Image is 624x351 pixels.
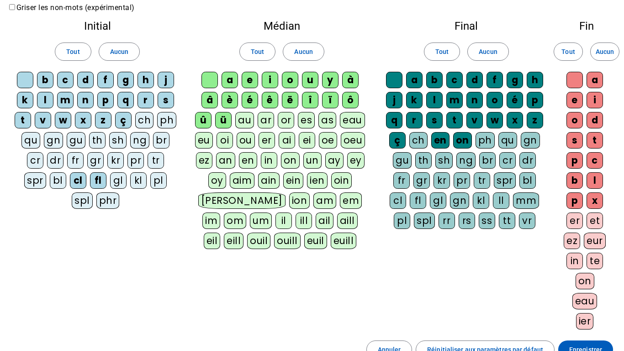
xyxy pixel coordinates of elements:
h2: Initial [15,21,180,32]
div: ë [282,92,298,108]
div: o [487,92,503,108]
div: ng [130,132,149,149]
div: gu [393,152,412,169]
div: il [275,213,292,229]
div: pr [127,152,144,169]
div: ill [296,213,312,229]
div: è [222,92,238,108]
div: er [259,132,275,149]
div: ç [115,112,132,128]
div: cr [27,152,43,169]
div: â [201,92,218,108]
div: th [415,152,432,169]
div: n [77,92,94,108]
div: th [89,132,106,149]
div: eur [584,233,606,249]
div: pl [394,213,410,229]
h2: Médian [195,21,369,32]
div: om [224,213,246,229]
div: oe [319,132,337,149]
div: o [282,72,298,88]
h2: Final [384,21,549,32]
div: k [406,92,423,108]
div: in [261,152,277,169]
button: Tout [55,43,91,61]
div: oi [217,132,233,149]
div: c [587,152,603,169]
div: q [386,112,402,128]
div: a [406,72,423,88]
div: or [278,112,294,128]
div: im [202,213,220,229]
div: on [576,273,594,289]
div: z [527,112,543,128]
div: spl [72,192,93,209]
div: aim [230,172,255,189]
div: euil [304,233,327,249]
div: h [527,72,543,88]
div: p [97,92,114,108]
span: Tout [66,46,79,57]
div: k [17,92,33,108]
div: s [158,92,174,108]
div: in [566,253,583,269]
div: am [313,192,336,209]
div: h [137,72,154,88]
div: oin [331,172,352,189]
div: e [566,92,583,108]
div: eau [572,293,598,309]
span: Aucun [294,46,312,57]
div: j [386,92,402,108]
div: ll [493,192,509,209]
div: ai [279,132,295,149]
div: te [587,253,603,269]
div: ss [479,213,495,229]
div: ain [258,172,280,189]
div: tt [499,213,515,229]
button: Aucun [467,43,508,61]
div: l [426,92,443,108]
div: x [587,192,603,209]
div: es [298,112,315,128]
div: v [466,112,483,128]
div: t [587,132,603,149]
input: Griser les non-mots (expérimental) [9,4,15,10]
div: ph [157,112,176,128]
div: euill [331,233,356,249]
div: ouil [247,233,270,249]
div: br [479,152,496,169]
div: ç [389,132,406,149]
div: aill [337,213,358,229]
div: v [35,112,51,128]
div: i [587,92,603,108]
button: Aucun [99,43,140,61]
div: r [137,92,154,108]
div: gl [110,172,127,189]
span: Tout [561,46,575,57]
div: oy [208,172,226,189]
div: gr [87,152,104,169]
button: Tout [424,43,460,61]
div: sh [109,132,127,149]
div: eil [204,233,221,249]
div: en [431,132,449,149]
div: spr [494,172,516,189]
div: ail [316,213,333,229]
div: ô [342,92,359,108]
div: j [158,72,174,88]
div: i [262,72,278,88]
div: br [153,132,169,149]
div: g [507,72,523,88]
div: fl [410,192,426,209]
div: cl [70,172,86,189]
div: ê [262,92,278,108]
div: d [77,72,94,88]
div: qu [498,132,517,149]
div: as [318,112,336,128]
div: ph [476,132,495,149]
div: gu [67,132,85,149]
label: Griser les non-mots (expérimental) [7,3,135,12]
div: an [216,152,235,169]
div: x [507,112,523,128]
div: o [566,112,583,128]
